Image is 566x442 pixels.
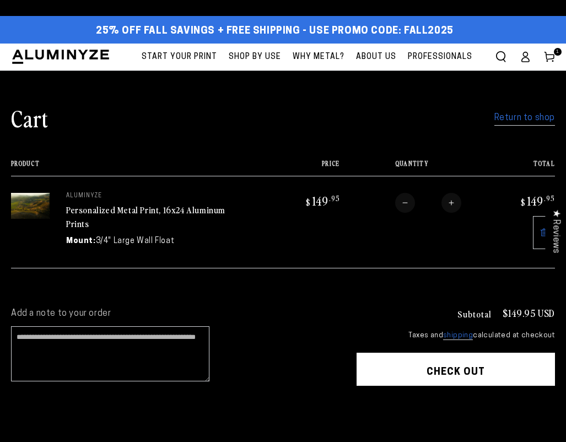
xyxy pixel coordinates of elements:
a: Professionals [402,44,478,71]
a: About Us [351,44,402,71]
a: shipping [443,332,473,340]
bdi: 149 [304,193,340,208]
a: Start Your Print [136,44,223,71]
a: Why Metal? [287,44,350,71]
input: Quantity for Personalized Metal Print, 16x24 Aluminum Prints [415,193,441,213]
img: Aluminyze [11,48,110,65]
span: About Us [356,50,396,64]
a: Personalized Metal Print, 16x24 Aluminum Prints [66,203,225,230]
span: 25% off FALL Savings + Free Shipping - Use Promo Code: FALL2025 [96,25,454,37]
a: Shop By Use [223,44,287,71]
span: Shop By Use [229,50,281,64]
h1: Cart [11,104,48,132]
p: aluminyze [66,193,231,200]
th: Product [11,160,275,176]
label: Add a note to your order [11,308,335,320]
h3: Subtotal [457,309,492,318]
span: $ [521,197,526,208]
a: Return to shop [494,110,555,126]
bdi: 149 [519,193,555,208]
span: Start Your Print [142,50,217,64]
p: $149.95 USD [503,308,555,318]
button: Check out [357,353,555,386]
sup: .95 [329,193,340,203]
th: Quantity [340,160,490,176]
th: Total [490,160,555,176]
a: Remove 16"x24" Rectangle Silver Glossy Aluminyzed Photo [533,216,555,249]
div: Click to open Judge.me floating reviews tab [545,201,566,262]
span: Why Metal? [293,50,344,64]
span: 1 [556,48,559,56]
iframe: PayPal-paypal [357,407,555,437]
span: $ [306,197,311,208]
dd: 3/4" Large Wall Float [96,235,175,247]
dt: Mount: [66,235,96,247]
sup: .95 [544,193,555,203]
span: Professionals [408,50,472,64]
small: Taxes and calculated at checkout [357,330,555,341]
th: Price [275,160,340,176]
img: 16"x24" Rectangle Silver Glossy Aluminyzed Photo [11,193,50,219]
summary: Search our site [489,45,513,69]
